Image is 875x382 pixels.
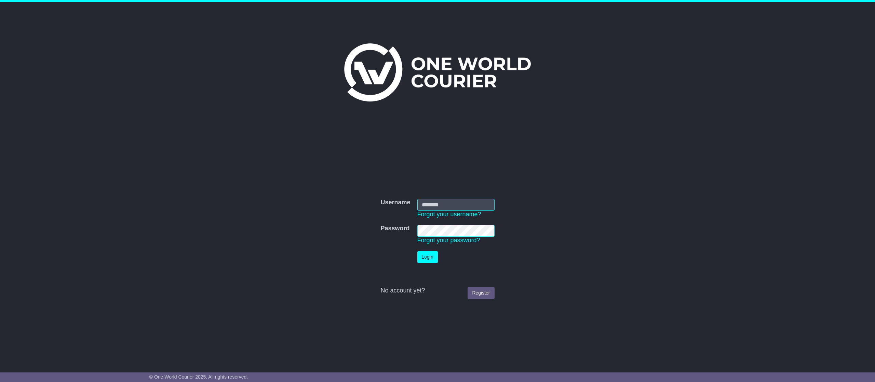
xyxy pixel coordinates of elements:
[417,251,438,263] button: Login
[380,199,410,206] label: Username
[417,237,480,244] a: Forgot your password?
[344,43,531,101] img: One World
[380,225,409,232] label: Password
[468,287,494,299] a: Register
[417,211,481,218] a: Forgot your username?
[149,374,248,380] span: © One World Courier 2025. All rights reserved.
[380,287,494,295] div: No account yet?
